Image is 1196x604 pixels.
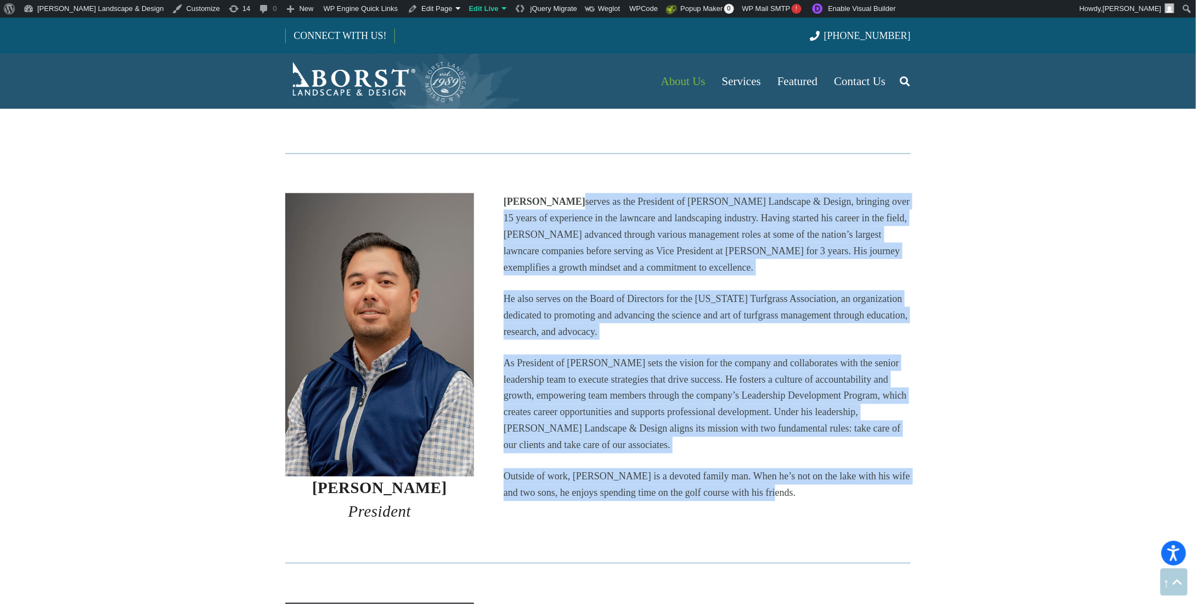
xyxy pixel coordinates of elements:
[312,479,447,497] strong: [PERSON_NAME]
[826,54,894,109] a: Contact Us
[724,4,734,14] span: 0
[661,75,706,88] span: About Us
[504,290,911,340] p: He also serves on the Board of Directors for the [US_STATE] Turfgrass Association, an organizatio...
[769,54,826,109] a: Featured
[824,30,911,41] span: [PHONE_NUMBER]
[653,54,714,109] a: About Us
[792,4,802,14] span: !
[1103,4,1161,13] span: [PERSON_NAME]
[504,193,911,276] p: serves as the President of [PERSON_NAME] Landscape & Design, bringing over 15 years of experience...
[285,59,467,103] a: Borst-Logo
[504,196,585,207] strong: [PERSON_NAME]
[286,23,394,49] a: CONNECT WITH US!
[834,75,886,88] span: Contact Us
[777,75,817,88] span: Featured
[714,54,769,109] a: Services
[1160,568,1188,596] a: Back to top
[722,75,761,88] span: Services
[348,503,411,521] em: President
[504,355,911,454] p: As President of [PERSON_NAME] sets the vision for the company and collaborates with the senior le...
[894,68,916,95] a: Search
[810,30,911,41] a: [PHONE_NUMBER]
[504,468,911,501] p: Outside of work, [PERSON_NAME] is a devoted family man. When he’s not on the lake with his wife a...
